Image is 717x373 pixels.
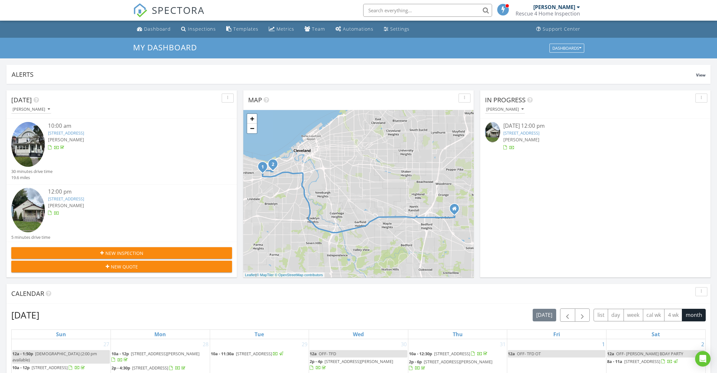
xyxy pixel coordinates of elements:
a: 10a - 12p [STREET_ADDRESS] [12,364,110,372]
div: 10:00 am [48,122,214,130]
span: Map [248,96,262,104]
button: month [682,309,706,321]
button: week [624,309,643,321]
a: Wednesday [352,330,365,339]
span: New Inspection [105,250,143,257]
span: [STREET_ADDRESS] [624,358,660,364]
span: [PERSON_NAME] [48,136,84,143]
span: OFF- TFD [319,351,336,357]
div: Dashboard [144,26,171,32]
a: 8a - 11a [STREET_ADDRESS] [607,358,679,364]
a: 2p - 4:30p [STREET_ADDRESS] [111,364,209,372]
a: Tuesday [253,330,265,339]
a: 10a - 12:30p [STREET_ADDRESS] [409,351,489,357]
span: OFF- [PERSON_NAME] BDAY PARTY [616,351,683,357]
a: Templates [224,23,261,35]
div: Dashboards [552,46,581,50]
div: Inspections [188,26,216,32]
a: 10a - 12:30p [STREET_ADDRESS] [409,350,507,358]
button: Next month [575,308,590,322]
a: Settings [381,23,412,35]
a: © OpenStreetMap contributors [275,273,323,277]
span: 8a - 11a [607,358,622,364]
a: SPECTORA [133,9,205,22]
span: [STREET_ADDRESS][PERSON_NAME] [131,351,199,357]
h2: [DATE] [11,308,39,321]
div: [PERSON_NAME] [486,107,524,112]
span: [STREET_ADDRESS] [434,351,470,357]
span: [STREET_ADDRESS][PERSON_NAME] [424,359,492,365]
button: [DATE] [533,309,556,321]
div: 5 minutes drive time [11,234,50,240]
div: 2136 W 100th St, Cleveland, OH 44111 [263,166,266,170]
a: Go to July 28, 2025 [201,339,210,349]
a: Leaflet [245,273,256,277]
i: 2 [272,162,274,167]
span: OFF- TFD OT [517,351,541,357]
a: Zoom out [247,124,257,133]
span: 12a [310,351,317,357]
i: 1 [261,165,264,169]
a: 10a - 11:30a [STREET_ADDRESS] [211,350,308,358]
div: [PERSON_NAME] [13,107,50,112]
a: Thursday [451,330,464,339]
div: 19.6 miles [11,175,53,181]
span: [DATE] [11,96,32,104]
span: 10a - 12p [111,351,129,357]
div: Alerts [12,70,696,79]
div: 12:00 pm [48,188,214,196]
a: [STREET_ADDRESS] [503,130,539,136]
a: [STREET_ADDRESS] [48,130,84,136]
a: 12:00 pm [STREET_ADDRESS] [PERSON_NAME] 5 minutes drive time 1.2 miles [11,188,232,247]
img: 9367986%2Fcover_photos%2Fx58QHl1voMZPEVCie12T%2Fsmall.jpg [11,122,45,167]
div: 1.2 miles [11,240,50,247]
div: Team [312,26,325,32]
span: View [696,72,705,78]
a: 8a - 11a [STREET_ADDRESS] [607,358,705,366]
a: Dashboard [134,23,173,35]
a: Go to July 27, 2025 [102,339,111,349]
a: Support Center [534,23,583,35]
a: Monday [153,330,167,339]
button: Dashboards [549,44,584,53]
div: Open Intercom Messenger [695,351,711,367]
a: Go to August 1, 2025 [601,339,606,349]
button: [PERSON_NAME] [11,105,51,114]
a: 2p - 4p [STREET_ADDRESS][PERSON_NAME] [310,358,393,370]
span: 10a - 11:30a [211,351,234,357]
span: Calendar [11,289,44,298]
img: 9376165%2Fcover_photos%2Fik5OvqLVVJuCgraQG9FS%2Fsmall.jpg [11,188,45,233]
div: Settings [390,26,410,32]
a: Saturday [650,330,661,339]
a: © MapTiler [257,273,274,277]
a: Automations (Basic) [333,23,376,35]
div: Automations [343,26,373,32]
div: 4950 Lander Rd., Chagrin Falls Oh 44022 [454,208,458,212]
span: [PERSON_NAME] [503,136,539,143]
div: Metrics [276,26,294,32]
span: [STREET_ADDRESS] [236,351,272,357]
input: Search everything... [363,4,492,17]
a: Zoom in [247,114,257,124]
a: 10:00 am [STREET_ADDRESS] [PERSON_NAME] 30 minutes drive time 19.6 miles [11,122,232,181]
button: day [608,309,624,321]
span: [STREET_ADDRESS][PERSON_NAME] [325,358,393,364]
a: Go to July 31, 2025 [499,339,507,349]
span: 10a - 12p [12,365,30,370]
a: 2p - 6p [STREET_ADDRESS][PERSON_NAME] [409,358,507,372]
a: Inspections [179,23,218,35]
div: 7600 Lawn Ave, Cleveland, OH 44102 [273,164,277,168]
img: 9376165%2Fcover_photos%2Fik5OvqLVVJuCgraQG9FS%2Fsmall.jpg [485,122,500,142]
span: 12a [508,351,515,357]
a: [DATE] 12:00 pm [STREET_ADDRESS] [PERSON_NAME] [485,122,706,151]
a: 2p - 6p [STREET_ADDRESS][PERSON_NAME] [409,359,492,371]
a: Metrics [266,23,297,35]
a: [STREET_ADDRESS] [48,196,84,202]
a: Go to August 2, 2025 [700,339,705,349]
span: 12a [607,351,614,357]
div: 30 minutes drive time [11,168,53,175]
button: 4 wk [664,309,682,321]
span: In Progress [485,96,526,104]
a: Friday [552,330,561,339]
span: 2p - 4p [310,358,323,364]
